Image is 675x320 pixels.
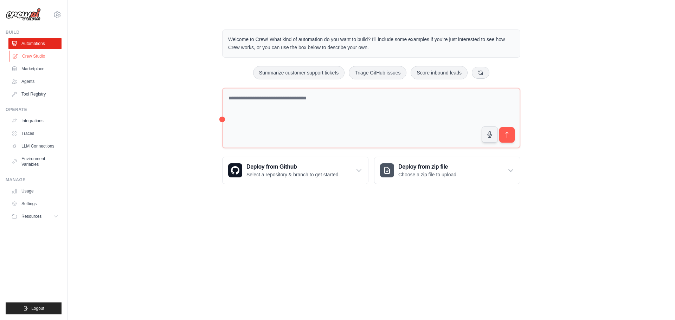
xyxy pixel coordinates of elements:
button: Summarize customer support tickets [253,66,345,79]
p: Welcome to Crew! What kind of automation do you want to build? I'll include some examples if you'... [228,35,514,52]
img: Logo [6,8,41,21]
h3: Deploy from zip file [398,163,458,171]
button: Resources [8,211,62,222]
a: Integrations [8,115,62,126]
button: Triage GitHub issues [349,66,406,79]
span: Logout [31,306,44,311]
a: Agents [8,76,62,87]
a: Automations [8,38,62,49]
button: Logout [6,302,62,314]
div: Manage [6,177,62,183]
h3: Deploy from Github [246,163,340,171]
a: Settings [8,198,62,209]
p: Select a repository & branch to get started. [246,171,340,178]
span: Resources [21,214,41,219]
button: Score inbound leads [411,66,468,79]
a: Traces [8,128,62,139]
a: Tool Registry [8,89,62,100]
a: Environment Variables [8,153,62,170]
a: LLM Connections [8,141,62,152]
p: Choose a zip file to upload. [398,171,458,178]
a: Marketplace [8,63,62,74]
div: Build [6,30,62,35]
a: Usage [8,185,62,197]
div: Operate [6,107,62,112]
a: Crew Studio [9,51,62,62]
